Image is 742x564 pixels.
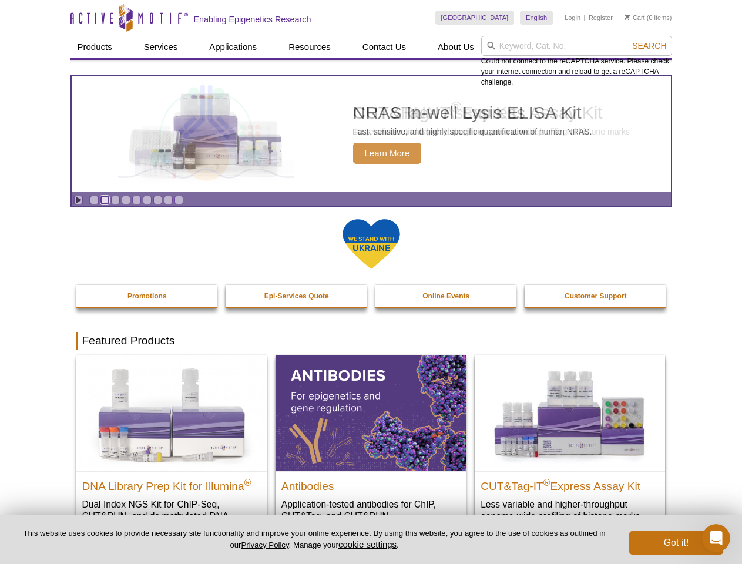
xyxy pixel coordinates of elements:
[118,93,294,174] img: NRAS In-well Lysis ELISA Kit
[702,524,730,552] iframe: Intercom live chat
[375,285,518,307] a: Online Events
[338,539,397,549] button: cookie settings
[353,104,592,122] h2: NRAS In-well Lysis ELISA Kit
[481,475,659,492] h2: CUT&Tag-IT Express Assay Kit
[629,41,670,51] button: Search
[431,36,481,58] a: About Us
[164,196,173,204] a: Go to slide 8
[74,196,83,204] a: Toggle autoplay
[76,355,267,471] img: DNA Library Prep Kit for Illumina
[226,285,368,307] a: Epi-Services Quote
[194,14,311,25] h2: Enabling Epigenetics Research
[342,218,401,270] img: We Stand With Ukraine
[475,355,665,533] a: CUT&Tag-IT® Express Assay Kit CUT&Tag-IT®Express Assay Kit Less variable and higher-throughput ge...
[132,196,141,204] a: Go to slide 5
[584,11,586,25] li: |
[475,355,665,471] img: CUT&Tag-IT® Express Assay Kit
[100,196,109,204] a: Go to slide 2
[625,14,630,20] img: Your Cart
[76,355,267,545] a: DNA Library Prep Kit for Illumina DNA Library Prep Kit for Illumina® Dual Index NGS Kit for ChIP-...
[137,36,185,58] a: Services
[127,292,167,300] strong: Promotions
[565,14,580,22] a: Login
[543,477,550,487] sup: ®
[481,36,672,88] div: Could not connect to the reCAPTCHA service. Please check your internet connection and reload to g...
[264,292,329,300] strong: Epi-Services Quote
[629,531,723,555] button: Got it!
[19,528,610,550] p: This website uses cookies to provide necessary site functionality and improve your online experie...
[422,292,469,300] strong: Online Events
[82,498,261,534] p: Dual Index NGS Kit for ChIP-Seq, CUT&RUN, and ds methylated DNA assays.
[353,143,422,164] span: Learn More
[76,332,666,350] h2: Featured Products
[353,126,592,137] p: Fast, sensitive, and highly specific quantification of human NRAS.
[281,475,460,492] h2: Antibodies
[122,196,130,204] a: Go to slide 4
[589,14,613,22] a: Register
[355,36,413,58] a: Contact Us
[281,36,338,58] a: Resources
[565,292,626,300] strong: Customer Support
[72,76,671,192] a: NRAS In-well Lysis ELISA Kit NRAS In-well Lysis ELISA Kit Fast, sensitive, and highly specific qu...
[153,196,162,204] a: Go to slide 7
[72,76,671,192] article: NRAS In-well Lysis ELISA Kit
[76,285,219,307] a: Promotions
[70,36,119,58] a: Products
[143,196,152,204] a: Go to slide 6
[90,196,99,204] a: Go to slide 1
[244,477,251,487] sup: ®
[174,196,183,204] a: Go to slide 9
[520,11,553,25] a: English
[632,41,666,51] span: Search
[276,355,466,471] img: All Antibodies
[481,498,659,522] p: Less variable and higher-throughput genome-wide profiling of histone marks​.
[525,285,667,307] a: Customer Support
[625,11,672,25] li: (0 items)
[276,355,466,533] a: All Antibodies Antibodies Application-tested antibodies for ChIP, CUT&Tag, and CUT&RUN.
[82,475,261,492] h2: DNA Library Prep Kit for Illumina
[202,36,264,58] a: Applications
[625,14,645,22] a: Cart
[435,11,515,25] a: [GEOGRAPHIC_DATA]
[281,498,460,522] p: Application-tested antibodies for ChIP, CUT&Tag, and CUT&RUN.
[111,196,120,204] a: Go to slide 3
[241,540,288,549] a: Privacy Policy
[481,36,672,56] input: Keyword, Cat. No.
